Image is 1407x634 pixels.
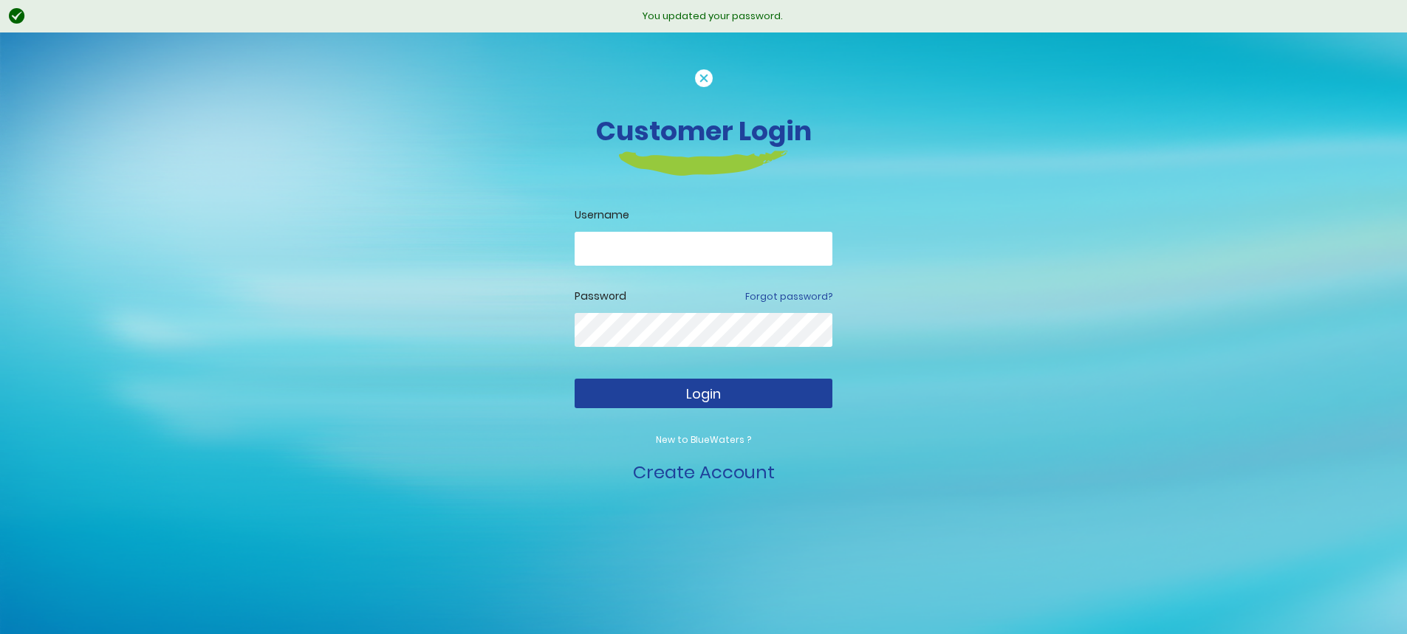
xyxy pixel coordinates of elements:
label: Password [575,289,626,304]
h3: Customer Login [294,115,1114,147]
p: New to BlueWaters ? [575,433,832,447]
label: Username [575,207,832,223]
img: cancel [695,69,713,87]
div: You updated your password. [33,9,1392,24]
button: Login [575,379,832,408]
a: Forgot password? [745,290,832,303]
span: Login [686,385,721,403]
a: Create Account [633,460,775,484]
img: login-heading-border.png [619,151,788,176]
